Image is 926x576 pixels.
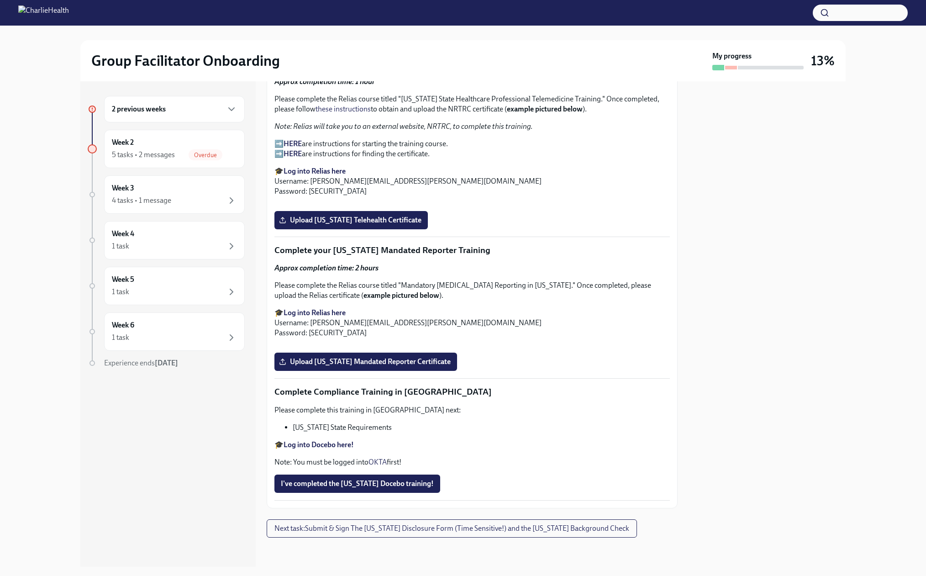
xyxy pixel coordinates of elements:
[274,211,428,229] label: Upload [US_STATE] Telehealth Certificate
[112,150,175,160] div: 5 tasks • 2 messages
[274,166,670,196] p: 🎓 Username: [PERSON_NAME][EMAIL_ADDRESS][PERSON_NAME][DOMAIN_NAME] Password: [SECURITY_DATA]
[112,275,134,285] h6: Week 5
[507,105,583,113] strong: example pictured below
[88,267,245,305] a: Week 51 task
[363,291,439,300] strong: example pictured below
[316,105,371,113] a: these instructions
[274,244,670,256] p: Complete your [US_STATE] Mandated Reporter Training
[811,53,835,69] h3: 13%
[274,94,670,114] p: Please complete the Relias course titled "[US_STATE] State Healthcare Professional Telemedicine T...
[18,5,69,20] img: CharlieHealth
[284,149,302,158] a: HERE
[91,52,280,70] h2: Group Facilitator Onboarding
[284,139,302,148] a: HERE
[88,130,245,168] a: Week 25 tasks • 2 messagesOverdue
[274,386,670,398] p: Complete Compliance Training in [GEOGRAPHIC_DATA]
[112,137,134,148] h6: Week 2
[189,152,222,159] span: Overdue
[274,308,670,338] p: 🎓 Username: [PERSON_NAME][EMAIL_ADDRESS][PERSON_NAME][DOMAIN_NAME] Password: [SECURITY_DATA]
[112,241,129,251] div: 1 task
[112,287,129,297] div: 1 task
[112,229,134,239] h6: Week 4
[274,122,533,131] em: Note: Relias will take you to an external website, NRTRC, to complete this training.
[281,357,451,366] span: Upload [US_STATE] Mandated Reporter Certificate
[112,320,134,330] h6: Week 6
[281,216,421,225] span: Upload [US_STATE] Telehealth Certificate
[274,475,440,493] button: I've completed the [US_STATE] Docebo training!
[284,167,346,175] a: Log into Relias here
[281,479,434,488] span: I've completed the [US_STATE] Docebo training!
[267,519,637,538] button: Next task:Submit & Sign The [US_STATE] Disclosure Form (Time Sensitive!) and the [US_STATE] Backg...
[293,423,670,433] li: [US_STATE] State Requirements
[274,77,375,86] strong: Approx completion time: 1 hour
[104,359,178,367] span: Experience ends
[104,96,245,122] div: 2 previous weeks
[274,457,670,467] p: Note: You must be logged into first!
[284,440,354,449] a: Log into Docebo here!
[112,183,134,193] h6: Week 3
[88,312,245,351] a: Week 61 task
[112,196,171,206] div: 4 tasks • 1 message
[88,175,245,214] a: Week 34 tasks • 1 message
[274,139,670,159] p: ➡️ are instructions for starting the training course. ➡️ are instructions for finding the certifi...
[88,221,245,259] a: Week 41 task
[112,333,129,343] div: 1 task
[368,458,387,466] a: OKTA
[274,280,670,301] p: Please complete the Relias course titled "Mandatory [MEDICAL_DATA] Reporting in [US_STATE]." Once...
[284,308,346,317] a: Log into Relias here
[155,359,178,367] strong: [DATE]
[112,104,166,114] h6: 2 previous weeks
[274,440,670,450] p: 🎓
[274,353,457,371] label: Upload [US_STATE] Mandated Reporter Certificate
[274,405,670,415] p: Please complete this training in [GEOGRAPHIC_DATA] next:
[274,264,379,272] strong: Approx completion time: 2 hours
[712,51,752,61] strong: My progress
[274,524,629,533] span: Next task : Submit & Sign The [US_STATE] Disclosure Form (Time Sensitive!) and the [US_STATE] Bac...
